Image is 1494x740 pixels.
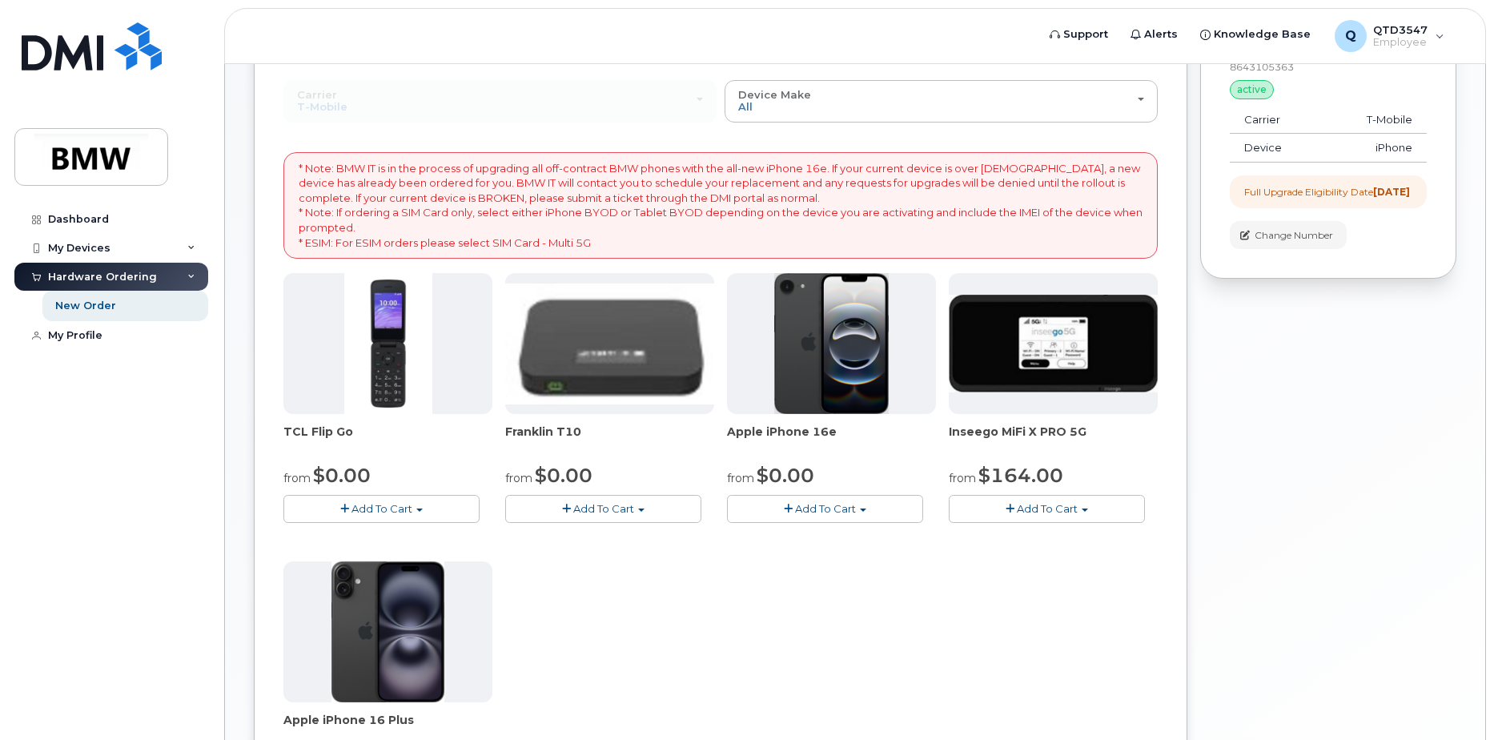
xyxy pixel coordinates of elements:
[299,161,1143,250] p: * Note: BMW IT is in the process of upgrading all off-contract BMW phones with the all-new iPhone...
[774,273,890,414] img: iphone16e.png
[1255,228,1333,243] span: Change Number
[738,100,753,113] span: All
[1323,20,1456,52] div: QTD3547
[1230,221,1347,249] button: Change Number
[283,424,492,456] div: TCL Flip Go
[725,80,1158,122] button: Device Make All
[351,502,412,515] span: Add To Cart
[1373,186,1410,198] strong: [DATE]
[949,471,976,485] small: from
[344,273,432,414] img: TCL_FLIP_MODE.jpg
[727,471,754,485] small: from
[727,424,936,456] div: Apple iPhone 16e
[1230,106,1323,135] td: Carrier
[1424,670,1482,728] iframe: Messenger Launcher
[1323,106,1427,135] td: T-Mobile
[949,495,1145,523] button: Add To Cart
[1214,26,1311,42] span: Knowledge Base
[505,424,714,456] div: Franklin T10
[1244,185,1410,199] div: Full Upgrade Eligibility Date
[1038,18,1119,50] a: Support
[1063,26,1108,42] span: Support
[283,495,480,523] button: Add To Cart
[738,88,811,101] span: Device Make
[1119,18,1189,50] a: Alerts
[331,561,444,702] img: iphone_16_plus.png
[1230,134,1323,163] td: Device
[1189,18,1322,50] a: Knowledge Base
[573,502,634,515] span: Add To Cart
[727,495,923,523] button: Add To Cart
[1323,134,1427,163] td: iPhone
[757,464,814,487] span: $0.00
[505,471,532,485] small: from
[1345,26,1356,46] span: Q
[1230,60,1427,74] div: 8643105363
[1230,80,1274,99] div: active
[1017,502,1078,515] span: Add To Cart
[505,284,714,404] img: t10.jpg
[795,502,856,515] span: Add To Cart
[1373,36,1428,49] span: Employee
[978,464,1063,487] span: $164.00
[1373,23,1428,36] span: QTD3547
[283,471,311,485] small: from
[1144,26,1178,42] span: Alerts
[505,495,701,523] button: Add To Cart
[313,464,371,487] span: $0.00
[535,464,592,487] span: $0.00
[949,295,1158,392] img: cut_small_inseego_5G.jpg
[949,424,1158,456] div: Inseego MiFi X PRO 5G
